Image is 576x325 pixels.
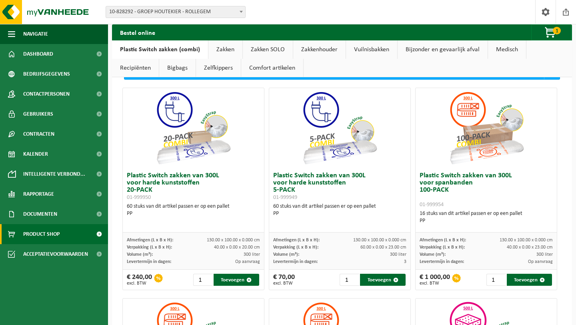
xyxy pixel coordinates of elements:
span: 130.00 x 100.00 x 0.000 cm [500,238,553,243]
span: Verpakking (L x B x H): [127,245,172,250]
img: 01-999949 [300,88,380,168]
span: Contracten [23,124,54,144]
div: PP [127,210,260,217]
span: 01-999954 [420,202,444,208]
div: PP [273,210,406,217]
span: Gebruikers [23,104,53,124]
span: Levertermijn in dagen: [420,259,464,264]
span: Bedrijfsgegevens [23,64,70,84]
span: Volume (m³): [273,252,299,257]
span: excl. BTW [127,281,152,286]
span: 3 [404,259,406,264]
span: Dashboard [23,44,53,64]
span: Contactpersonen [23,84,70,104]
a: Zelfkippers [196,59,241,77]
span: Navigatie [23,24,48,44]
button: 1 [531,24,571,40]
h2: Bestel online [112,24,163,40]
h3: Plastic Switch zakken van 300L voor harde kunststoffen 5-PACK [273,172,406,201]
span: excl. BTW [273,281,295,286]
img: 01-999954 [446,88,526,168]
span: Levertermijn in dagen: [127,259,171,264]
span: 01-999950 [127,195,151,201]
span: Afmetingen (L x B x H): [273,238,320,243]
h3: Plastic Switch zakken van 300L voor spanbanden 100-PACK [420,172,553,208]
div: 16 stuks van dit artikel passen er op een pallet [420,210,553,225]
span: Afmetingen (L x B x H): [420,238,466,243]
span: 1 [553,27,561,34]
a: Comfort artikelen [241,59,303,77]
div: € 1 000,00 [420,274,450,286]
a: Medisch [488,40,526,59]
div: 60 stuks van dit artikel passen er op een pallet [273,203,406,217]
span: Documenten [23,204,57,224]
span: Product Shop [23,224,60,244]
div: PP [420,217,553,225]
span: 40.00 x 0.00 x 20.00 cm [214,245,260,250]
span: Op aanvraag [528,259,553,264]
span: 130.00 x 100.00 x 0.000 cm [207,238,260,243]
a: Bijzonder en gevaarlijk afval [398,40,488,59]
span: 300 liter [244,252,260,257]
div: € 70,00 [273,274,295,286]
div: € 240,00 [127,274,152,286]
input: 1 [340,274,359,286]
input: 1 [193,274,213,286]
h3: Plastic Switch zakken van 300L voor harde kunststoffen 20-PACK [127,172,260,201]
a: Zakken [208,40,242,59]
button: Toevoegen [507,274,552,286]
span: Acceptatievoorwaarden [23,244,88,264]
a: Recipiënten [112,59,159,77]
span: excl. BTW [420,281,450,286]
img: 01-999950 [153,88,233,168]
span: Volume (m³): [127,252,153,257]
span: Rapportage [23,184,54,204]
span: Verpakking (L x B x H): [420,245,465,250]
span: 130.00 x 100.00 x 0.000 cm [353,238,406,243]
span: 300 liter [390,252,406,257]
button: Toevoegen [214,274,259,286]
span: Kalender [23,144,48,164]
a: Bigbags [159,59,196,77]
span: Afmetingen (L x B x H): [127,238,173,243]
a: Zakken SOLO [243,40,293,59]
span: 10-828292 - GROEP HOUTEKIER - ROLLEGEM [106,6,246,18]
span: Levertermijn in dagen: [273,259,318,264]
button: Toevoegen [360,274,406,286]
a: Plastic Switch zakken (combi) [112,40,208,59]
span: 01-999949 [273,195,297,201]
span: 40.00 x 0.00 x 23.00 cm [507,245,553,250]
span: 300 liter [536,252,553,257]
span: Op aanvraag [235,259,260,264]
a: Vuilnisbakken [346,40,397,59]
span: Volume (m³): [420,252,446,257]
input: 1 [486,274,506,286]
span: 60.00 x 0.00 x 23.00 cm [360,245,406,250]
span: Verpakking (L x B x H): [273,245,318,250]
span: Intelligente verbond... [23,164,85,184]
a: Zakkenhouder [293,40,346,59]
span: 10-828292 - GROEP HOUTEKIER - ROLLEGEM [106,6,245,18]
div: 60 stuks van dit artikel passen er op een pallet [127,203,260,217]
